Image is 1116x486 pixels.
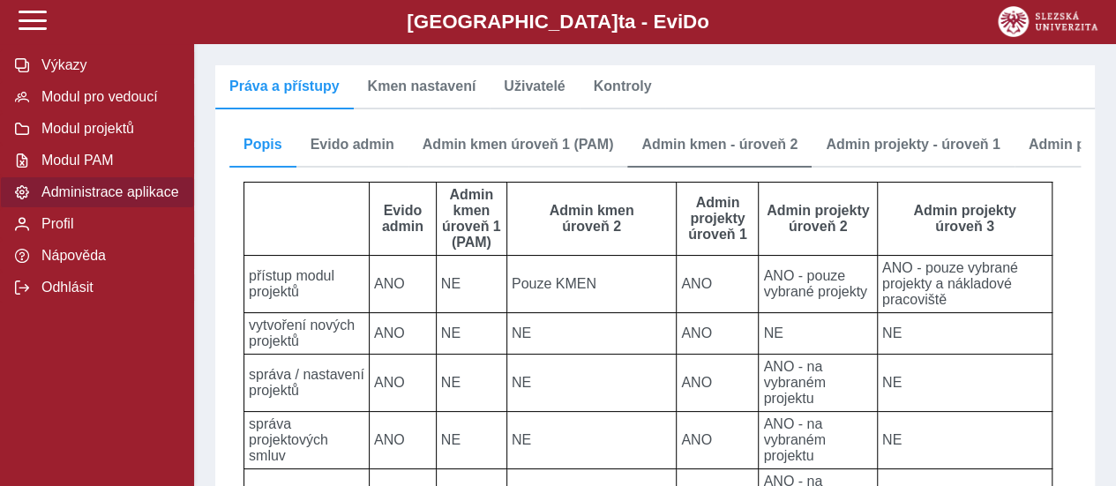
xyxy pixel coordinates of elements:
[877,412,1052,469] td: NE
[504,79,565,93] span: Uživatelé
[641,138,798,152] span: Admin kmen - úroveň 2
[677,412,759,469] td: ANO
[369,412,436,469] td: ANO
[506,256,676,313] td: Pouze KMEN
[244,412,370,469] td: správa projektových smluv
[436,313,506,355] td: NE
[826,138,1000,152] span: Admin projekty - úroveň 1
[759,183,877,256] th: Admin projekty úroveň 2
[368,79,476,93] span: Kmen nastavení
[36,280,179,295] span: Odhlásit
[677,256,759,313] td: ANO
[506,412,676,469] td: NE
[436,412,506,469] td: NE
[436,256,506,313] td: NE
[36,153,179,168] span: Modul PAM
[423,138,614,152] span: Admin kmen úroveň 1 (PAM)
[436,183,506,256] th: Admin kmen úroveň 1 (PAM)
[877,256,1052,313] td: ANO - pouze vybrané projekty a nákladové pracoviště
[677,355,759,412] td: ANO
[36,216,179,232] span: Profil
[244,313,370,355] td: vytvoření nových projektů
[36,248,179,264] span: Nápověda
[311,138,394,152] span: Evido admin
[506,183,676,256] th: Admin kmen úroveň 2
[506,313,676,355] td: NE
[759,412,877,469] td: ANO - na vybraném projektu
[759,256,877,313] td: ANO - pouze vybrané projekty
[229,79,340,93] span: Práva a přístupy
[36,89,179,105] span: Modul pro vedoucí
[53,11,1063,34] b: [GEOGRAPHIC_DATA] a - Evi
[594,79,652,93] span: Kontroly
[244,355,370,412] td: správa / nastavení projektů
[697,11,709,33] span: o
[369,183,436,256] th: Evido admin
[759,313,877,355] td: NE
[36,184,179,200] span: Administrace aplikace
[877,355,1052,412] td: NE
[683,11,697,33] span: D
[369,313,436,355] td: ANO
[369,355,436,412] td: ANO
[618,11,624,33] span: t
[677,313,759,355] td: ANO
[244,256,370,313] td: přístup modul projektů
[36,57,179,73] span: Výkazy
[759,355,877,412] td: ANO - na vybraném projektu
[506,355,676,412] td: NE
[677,183,759,256] th: Admin projekty úroveň 1
[369,256,436,313] td: ANO
[36,121,179,137] span: Modul projektů
[877,313,1052,355] td: NE
[998,6,1097,37] img: logo_web_su.png
[436,355,506,412] td: NE
[243,138,282,152] span: Popis
[877,183,1052,256] th: Admin projekty úroveň 3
